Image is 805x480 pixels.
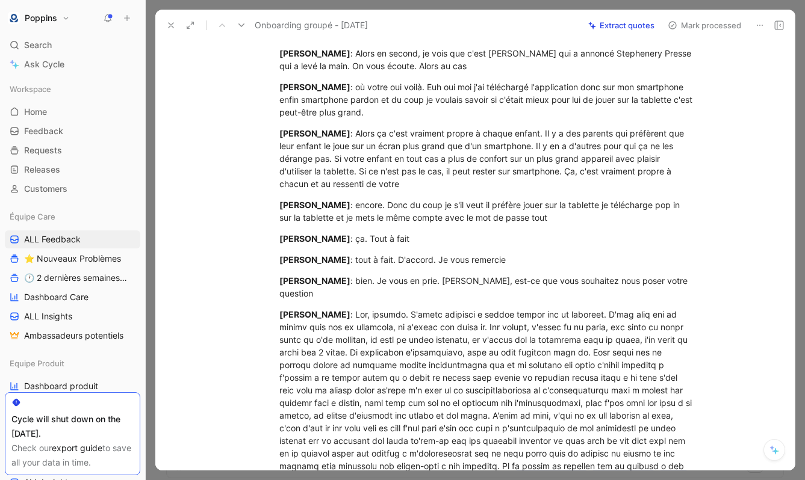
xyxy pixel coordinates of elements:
[279,254,350,265] mark: [PERSON_NAME]
[25,13,57,23] h1: Poppins
[255,18,368,32] span: Onboarding groupé - [DATE]
[11,441,134,470] div: Check our to save all your data in time.
[583,17,660,34] button: Extract quotes
[24,38,52,52] span: Search
[662,17,747,34] button: Mark processed
[5,208,140,345] div: Équipe CareALL Feedback⭐ Nouveaux Problèmes🕐 2 dernières semaines - OccurencesDashboard CareALL I...
[279,200,350,210] mark: [PERSON_NAME]
[5,141,140,159] a: Requests
[24,291,89,303] span: Dashboard Care
[24,380,98,392] span: Dashboard produit
[5,288,140,306] a: Dashboard Care
[279,274,696,300] div: : bien. Je vous en prie. [PERSON_NAME], est-ce que vous souhaitez nous poser votre question
[10,83,51,95] span: Workspace
[5,80,140,98] div: Workspace
[24,125,63,137] span: Feedback
[5,10,73,26] button: PoppinsPoppins
[24,310,72,322] span: ALL Insights
[5,103,140,121] a: Home
[279,233,350,244] mark: [PERSON_NAME]
[5,161,140,179] a: Releases
[5,122,140,140] a: Feedback
[24,272,127,284] span: 🕐 2 dernières semaines - Occurences
[279,232,696,245] div: : ça. Tout à fait
[8,12,20,24] img: Poppins
[10,211,55,223] span: Équipe Care
[10,357,64,369] span: Equipe Produit
[279,198,696,224] div: : encore. Donc du coup je s'il veut il préfère jouer sur la tablette je télécharge pop in sur la ...
[24,330,123,342] span: Ambassadeurs potentiels
[5,327,140,345] a: Ambassadeurs potentiels
[52,443,102,453] a: export guide
[5,354,140,372] div: Equipe Produit
[5,180,140,198] a: Customers
[11,412,134,441] div: Cycle will shut down on the [DATE].
[24,233,81,245] span: ALL Feedback
[279,253,696,266] div: : tout à fait. D'accord. Je vous remercie
[5,55,140,73] a: Ask Cycle
[24,253,121,265] span: ⭐ Nouveaux Problèmes
[24,164,60,176] span: Releases
[5,269,140,287] a: 🕐 2 dernières semaines - Occurences
[279,309,350,319] mark: [PERSON_NAME]
[24,57,64,72] span: Ask Cycle
[5,208,140,226] div: Équipe Care
[24,106,47,118] span: Home
[279,47,696,72] div: : Alors en second, je vois que c'est [PERSON_NAME] qui a annoncé Stephenery Presse qui a levé la ...
[279,82,350,92] mark: [PERSON_NAME]
[5,377,140,395] a: Dashboard produit
[5,250,140,268] a: ⭐ Nouveaux Problèmes
[279,127,696,190] div: : Alors ça c'est vraiment propre à chaque enfant. Il y a des parents qui préfèrent que leur enfan...
[5,230,140,248] a: ALL Feedback
[279,81,696,118] div: : où votre oui voilà. Euh oui moi j'ai téléchargé l'application donc sur mon smartphone enfin sma...
[24,144,62,156] span: Requests
[279,275,350,286] mark: [PERSON_NAME]
[24,183,67,195] span: Customers
[5,307,140,325] a: ALL Insights
[279,128,350,138] mark: [PERSON_NAME]
[5,36,140,54] div: Search
[279,48,350,58] mark: [PERSON_NAME]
